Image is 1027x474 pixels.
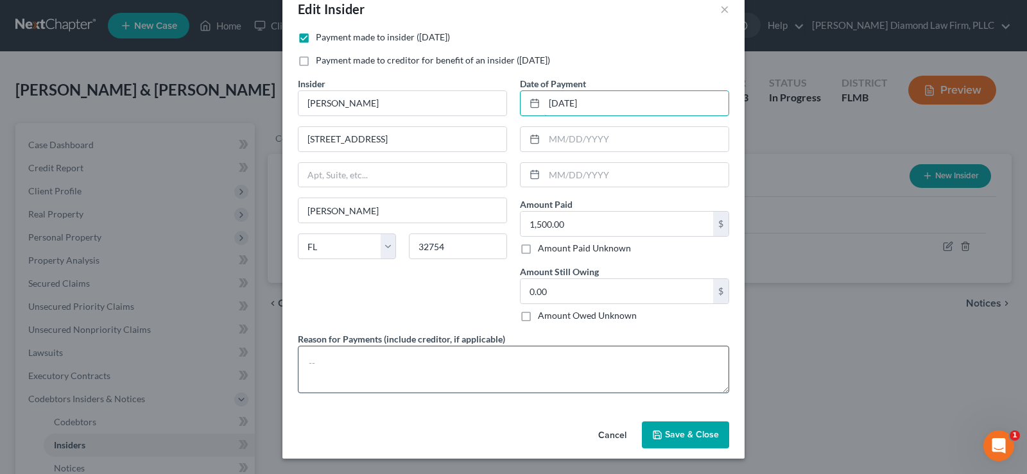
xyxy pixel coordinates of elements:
[544,163,729,187] input: MM/DD/YYYY
[665,429,719,440] span: Save & Close
[1010,430,1020,441] span: 1
[538,242,631,255] label: Amount Paid Unknown
[409,233,507,259] input: Enter zip...
[324,1,365,17] span: Insider
[316,54,550,67] label: Payment made to creditor for benefit of an insider ([DATE])
[520,265,599,278] label: Amount Still Owing
[713,279,729,303] div: $
[544,127,729,151] input: MM/DD/YYYY
[521,212,713,236] input: 0.00
[298,78,325,89] span: Insider
[538,309,637,322] label: Amount Owed Unknown
[316,31,450,44] label: Payment made to insider ([DATE])
[713,212,729,236] div: $
[520,198,573,211] label: Amount Paid
[520,77,586,90] label: Date of Payment
[642,421,729,448] button: Save & Close
[544,91,729,115] input: MM/DD/YYYY
[298,1,322,17] span: Edit
[588,423,637,448] button: Cancel
[720,1,729,17] button: ×
[521,279,713,303] input: 0.00
[298,163,506,187] input: Apt, Suite, etc...
[983,430,1014,461] iframe: Intercom live chat
[298,127,506,151] input: Enter address...
[298,198,506,223] input: Enter city
[298,91,506,115] input: Enter name...
[298,332,505,346] label: Reason for Payments (include creditor, if applicable)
